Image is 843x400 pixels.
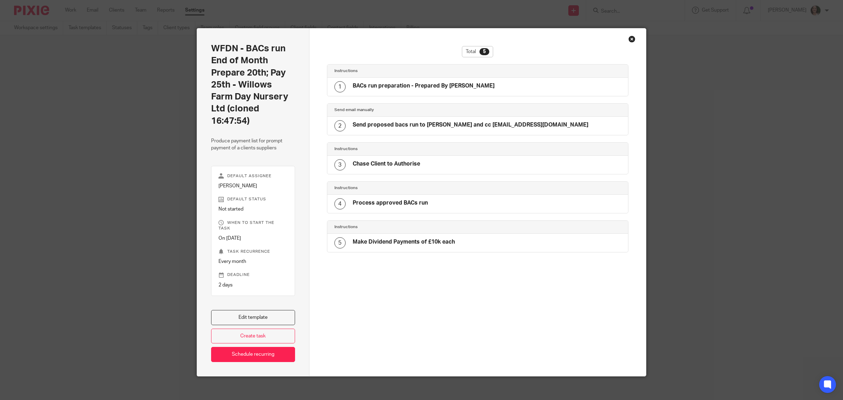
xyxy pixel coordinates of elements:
[353,199,428,207] h4: Process approved BACs run
[334,198,346,209] div: 4
[218,173,288,179] p: Default assignee
[479,48,489,55] div: 5
[334,68,478,74] h4: Instructions
[218,206,288,213] p: Not started
[211,310,295,325] a: Edit template
[334,159,346,170] div: 3
[628,36,635,43] div: Close this dialog window
[334,146,478,152] h4: Instructions
[211,43,295,127] h2: WFDN - BACs run End of Month Prepare 20th; Pay 25th - Willows Farm Day Nursery Ltd (cloned 16:47:54)
[334,185,478,191] h4: Instructions
[353,121,588,129] h4: Send proposed bacs run to [PERSON_NAME] and cc [EMAIL_ADDRESS][DOMAIN_NAME]
[334,237,346,249] div: 5
[218,249,288,254] p: Task recurrence
[353,160,420,168] h4: Chase Client to Authorise
[334,224,478,230] h4: Instructions
[218,272,288,278] p: Deadline
[218,196,288,202] p: Default status
[353,238,455,246] h4: Make Dividend Payments of £10k each
[218,220,288,231] p: When to start the task
[218,282,288,289] p: 2 days
[218,235,288,242] p: On [DATE]
[334,81,346,92] div: 1
[218,258,288,265] p: Every month
[462,46,493,57] div: Total
[334,120,346,131] div: 2
[211,329,295,344] a: Create task
[353,82,495,90] h4: BACs run preparation - Prepared By [PERSON_NAME]
[211,347,295,362] a: Schedule recurring
[211,137,295,152] p: Produce payment list for prompt payment of a clients suppliers
[334,107,478,113] h4: Send email manually
[218,182,288,189] p: [PERSON_NAME]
